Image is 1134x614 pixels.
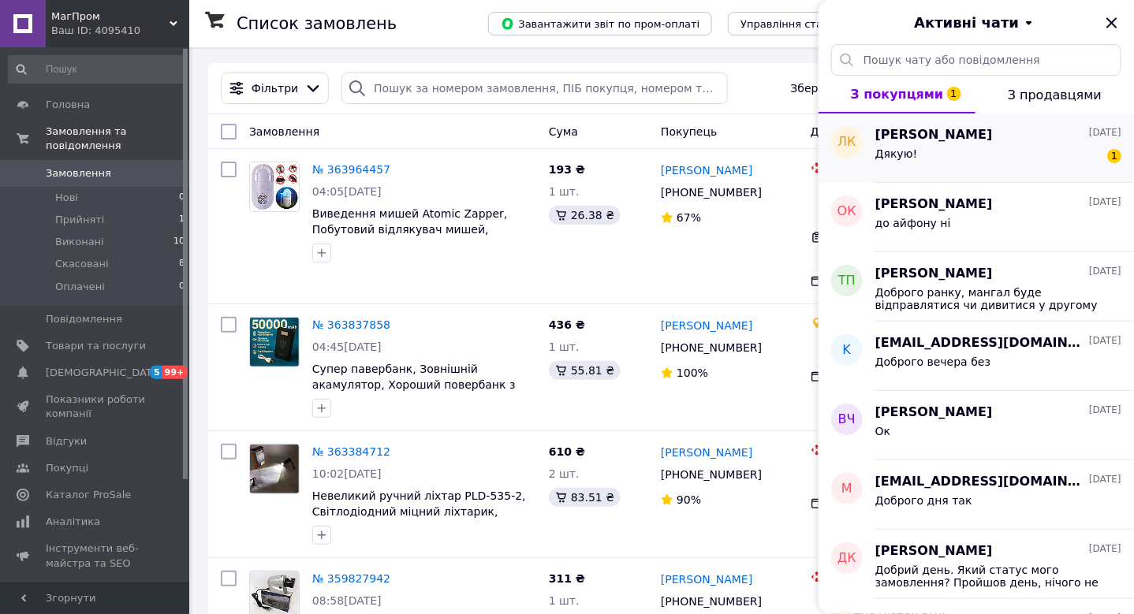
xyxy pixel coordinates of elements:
span: Доброго вечера без [875,355,990,368]
span: Замовлення [249,125,319,138]
span: 610 ₴ [549,445,585,458]
span: k [843,341,852,359]
span: 100% [677,367,708,379]
span: Супер павербанк, Зовнішній акамулятор, Хороший повербанк з ліхтариком, Потужний надійний павербан... [312,363,516,422]
span: [DATE] [1089,265,1121,278]
a: № 363837858 [312,318,390,331]
span: Активні чати [914,13,1019,33]
span: ЛК [837,133,856,151]
span: 193 ₴ [549,163,585,176]
a: [PERSON_NAME] [661,445,752,460]
input: Пошук за номером замовлення, ПІБ покупця, номером телефону, Email, номером накладної [341,73,728,104]
span: Невеликий ручний ліхтар PLD-535-2, Світлодіодний міцний ліхтарик, Тактичний ліхтар на акумуляторі... [312,489,526,549]
span: 04:45[DATE] [312,340,382,353]
button: Закрити [1102,13,1121,32]
span: 90% [677,493,701,506]
span: ОК [837,203,856,221]
span: ВЧ [838,411,856,429]
span: до айфону ні [875,217,951,229]
a: № 363964457 [312,163,390,176]
button: ТП[PERSON_NAME][DATE]Доброго ранку, мангал буде відправлятися чи дивитися у другому місці. [819,252,1134,322]
input: Пошук чату або повідомлення [831,44,1121,76]
button: З покупцями1 [819,76,975,113]
span: Прийняті [55,213,104,227]
span: 436 ₴ [549,318,585,331]
span: 10:02[DATE] [312,467,382,480]
span: [PERSON_NAME] [875,126,993,144]
a: Фото товару [249,317,300,367]
span: Покупець [661,125,717,138]
span: [PERSON_NAME] [875,195,993,214]
button: ВЧ[PERSON_NAME][DATE]Ок [819,391,1134,460]
span: ДК [837,549,856,567]
span: Дякую! [875,147,918,160]
span: 1 шт. [549,185,580,198]
div: Ваш ID: 4095410 [51,24,189,38]
img: Фото товару [250,445,299,493]
span: Скасовані [55,257,109,271]
span: 67% [677,211,701,224]
a: № 359827942 [312,572,390,585]
span: З продавцями [1008,87,1102,102]
button: Завантажити звіт по пром-оплаті [488,12,712,35]
span: 1 шт. [549,594,580,607]
span: 0 [179,280,185,294]
button: k[EMAIL_ADDRESS][DOMAIN_NAME][DATE]Доброго вечера без [819,322,1134,391]
button: ДК[PERSON_NAME][DATE]Добрий день. Який статус мого замовлення? Пройшов день, нічого не змінилося. [819,530,1134,599]
img: Фото товару [250,318,299,367]
span: [DATE] [1089,473,1121,486]
span: Фільтри [252,80,298,96]
span: [DATE] [1089,404,1121,417]
div: [PHONE_NUMBER] [658,590,765,612]
span: Товари та послуги [46,339,146,353]
span: m [841,480,852,498]
input: Пошук [8,55,186,84]
a: [PERSON_NAME] [661,571,752,587]
div: 83.51 ₴ [549,488,621,507]
span: Інструменти веб-майстра та SEO [46,541,146,570]
a: [PERSON_NAME] [661,162,752,178]
span: 99+ [162,366,188,379]
img: Фото товару [250,162,299,211]
span: Нові [55,191,78,205]
a: № 363384712 [312,445,390,458]
span: 04:05[DATE] [312,185,382,198]
span: МагПром [51,9,170,24]
span: Аналітика [46,515,100,529]
button: m[EMAIL_ADDRESS][DOMAIN_NAME][DATE]Доброго дня так [819,460,1134,530]
button: ОК[PERSON_NAME][DATE]до айфону ні [819,183,1134,252]
span: 1 [947,87,961,101]
span: ТП [838,272,856,290]
span: Відгуки [46,434,87,448]
span: 0 [179,191,185,205]
div: [PHONE_NUMBER] [658,181,765,203]
span: Доброго дня так [875,494,972,507]
span: [DATE] [1089,334,1121,348]
span: Завантажити звіт по пром-оплаті [501,17,699,31]
span: [DATE] [1089,542,1121,556]
button: Управління статусами [728,12,874,35]
div: [PHONE_NUMBER] [658,463,765,486]
span: [PERSON_NAME] [875,404,993,422]
span: 1 [1107,149,1121,163]
span: Ок [875,425,890,437]
span: 1 шт. [549,340,580,353]
span: 1 [179,213,185,227]
span: 8 [179,257,185,271]
div: 55.81 ₴ [549,361,621,380]
span: Виведення мишей Atomic Zapper, Побутовий відлякувач мишей, Відлякувач щурів, Відлякувачі комах QD-59 [312,207,528,267]
button: Активні чати [863,13,1090,33]
span: Управління статусами [740,18,861,30]
span: [DEMOGRAPHIC_DATA] [46,366,162,380]
span: Покупці [46,461,88,475]
span: [PERSON_NAME] [875,542,993,560]
span: Повідомлення [46,312,122,326]
span: Збережені фільтри: [791,80,906,96]
span: [DATE] [1089,195,1121,209]
span: Замовлення [46,166,111,180]
div: [PHONE_NUMBER] [658,337,765,359]
span: [EMAIL_ADDRESS][DOMAIN_NAME] [875,473,1086,491]
span: 08:58[DATE] [312,594,382,607]
span: Доброго ранку, мангал буде відправлятися чи дивитися у другому місці. [875,286,1099,311]
button: З продавцями [975,76,1134,113]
